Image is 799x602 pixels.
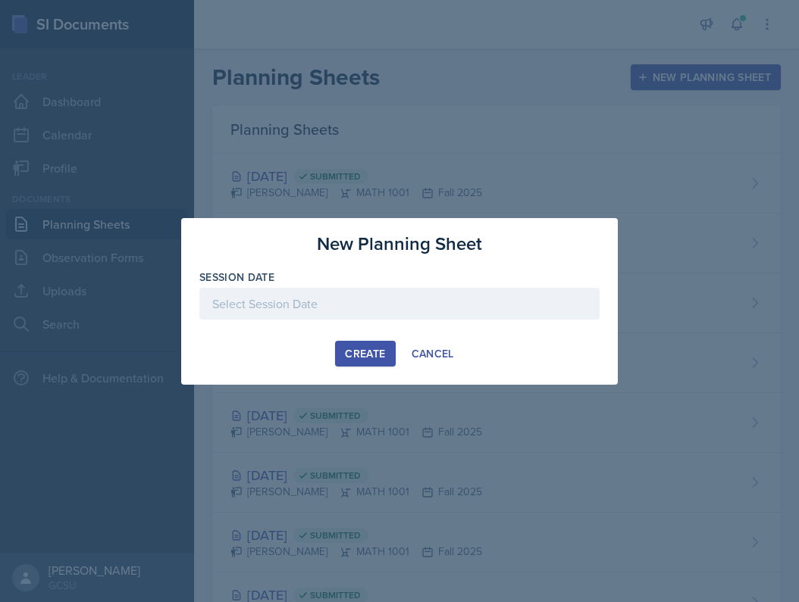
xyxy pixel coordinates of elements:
button: Create [335,341,395,367]
h3: New Planning Sheet [317,230,482,257]
div: Create [345,348,385,360]
div: Cancel [412,348,454,360]
label: Session Date [199,270,274,285]
button: Cancel [402,341,464,367]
